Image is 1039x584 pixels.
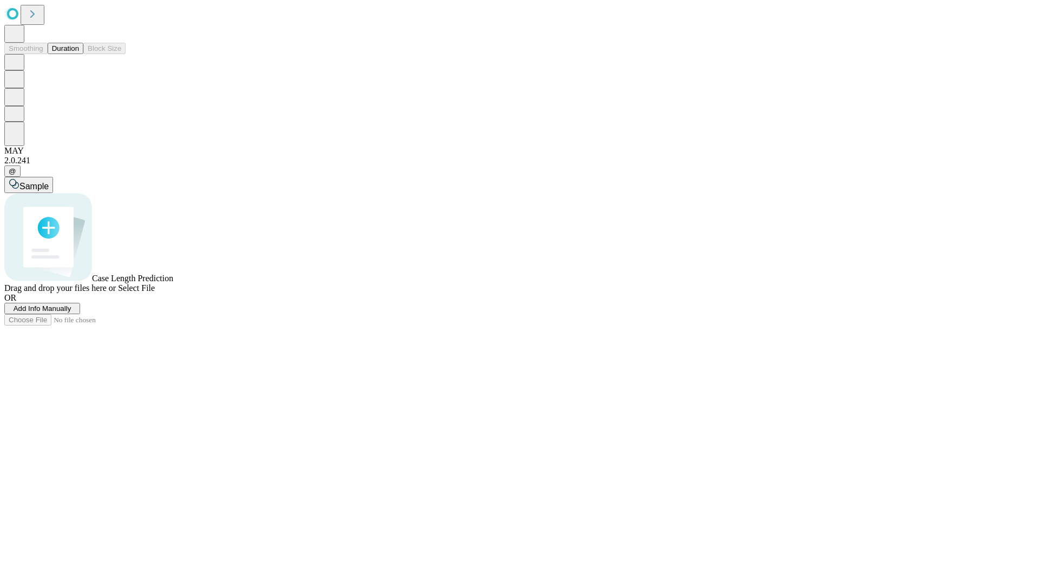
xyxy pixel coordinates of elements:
[92,274,173,283] span: Case Length Prediction
[4,156,1035,165] div: 2.0.241
[4,146,1035,156] div: MAY
[4,177,53,193] button: Sample
[118,283,155,293] span: Select File
[4,165,21,177] button: @
[48,43,83,54] button: Duration
[4,303,80,314] button: Add Info Manually
[14,304,71,313] span: Add Info Manually
[19,182,49,191] span: Sample
[9,167,16,175] span: @
[83,43,126,54] button: Block Size
[4,43,48,54] button: Smoothing
[4,293,16,302] span: OR
[4,283,116,293] span: Drag and drop your files here or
